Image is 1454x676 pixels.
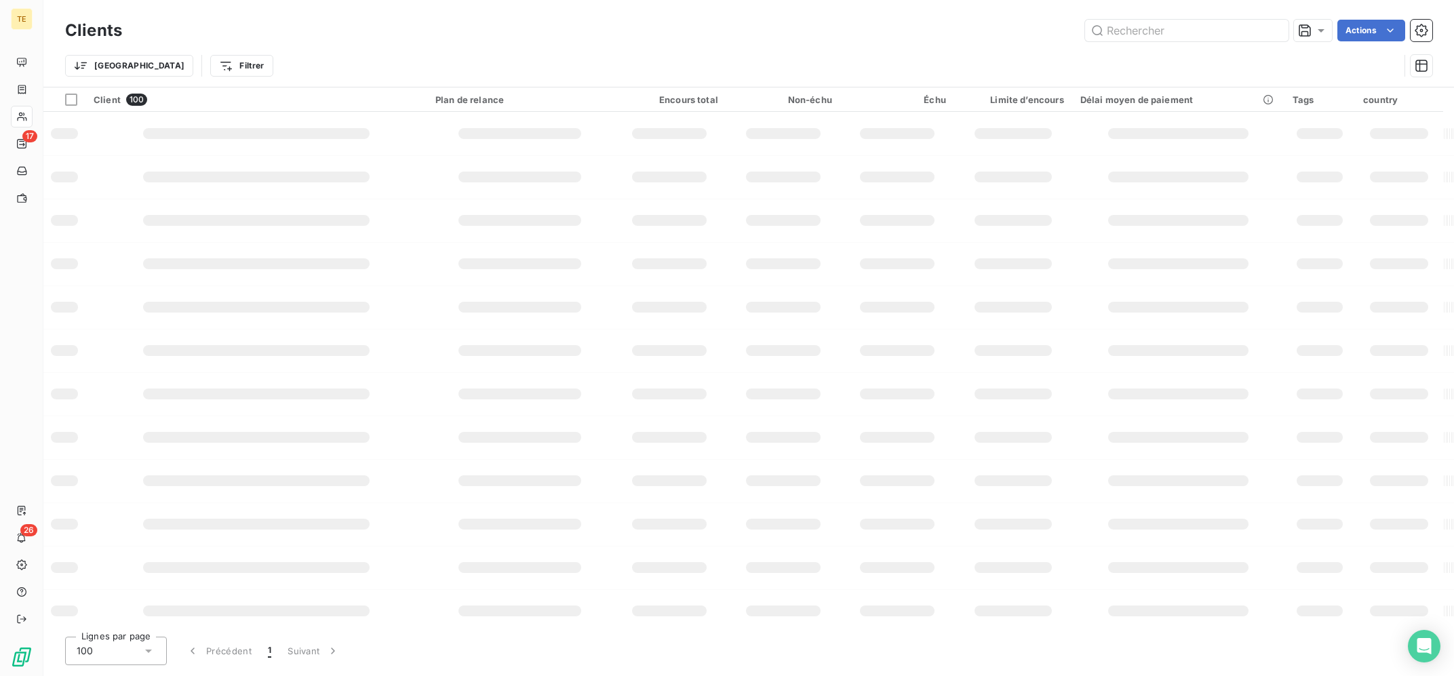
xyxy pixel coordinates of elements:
span: 100 [126,94,147,106]
button: [GEOGRAPHIC_DATA] [65,55,193,77]
input: Rechercher [1085,20,1289,41]
button: Filtrer [210,55,273,77]
span: 1 [268,644,271,658]
button: Précédent [178,637,260,665]
span: 17 [22,130,37,142]
span: Client [94,94,121,105]
div: Échu [848,94,946,105]
span: 100 [77,644,93,658]
div: country [1363,94,1435,105]
div: Délai moyen de paiement [1080,94,1276,105]
button: 1 [260,637,279,665]
div: Tags [1293,94,1347,105]
span: 26 [20,524,37,536]
div: Non-échu [734,94,832,105]
div: Limite d’encours [962,94,1064,105]
img: Logo LeanPay [11,646,33,668]
div: Encours total [621,94,718,105]
h3: Clients [65,18,122,43]
button: Actions [1337,20,1405,41]
div: TE [11,8,33,30]
div: Open Intercom Messenger [1408,630,1440,662]
div: Plan de relance [435,94,604,105]
button: Suivant [279,637,348,665]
